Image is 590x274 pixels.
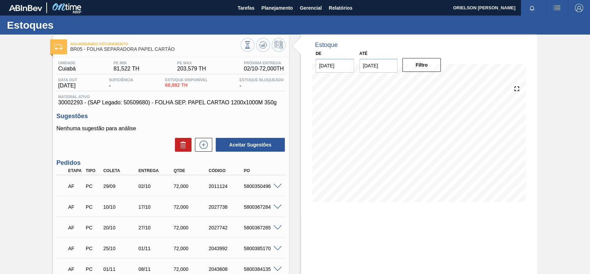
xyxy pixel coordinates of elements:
[84,246,102,251] div: Pedido de Compra
[242,266,281,272] div: 5800384135
[66,168,84,173] div: Etapa
[315,41,338,49] div: Estoque
[256,38,270,52] button: Atualizar Gráfico
[102,225,141,230] div: 20/10/2025
[7,21,130,29] h1: Estoques
[58,95,284,99] span: Material ativo
[137,246,176,251] div: 01/11/2025
[216,138,285,152] button: Aceitar Sugestões
[84,204,102,210] div: Pedido de Compra
[242,168,281,173] div: PO
[300,4,322,12] span: Gerencial
[84,168,102,173] div: Tipo
[177,61,206,65] span: PE MAX
[191,138,212,152] div: Nova sugestão
[84,266,102,272] div: Pedido de Compra
[177,66,206,72] span: 203,579 TH
[9,5,42,11] img: TNhmsLtSVTkK8tSr43FrP2fwEKptu5GPRR3wAAAABJRU5ErkJggg==
[137,225,176,230] div: 27/10/2025
[56,113,285,120] h3: Sugestões
[102,266,141,272] div: 01/11/2025
[102,168,141,173] div: Coleta
[66,241,84,256] div: Aguardando Faturamento
[207,266,246,272] div: 2043608
[212,137,285,152] div: Aceitar Sugestões
[553,4,561,12] img: userActions
[137,266,176,272] div: 08/11/2025
[66,199,84,215] div: Aguardando Faturamento
[70,47,241,52] span: BR05 - FOLHA SEPARADORA PAPEL CARTÃO
[172,225,211,230] div: 72,000
[68,204,83,210] p: AF
[56,125,285,132] p: Nenhuma sugestão para análise
[242,225,281,230] div: 5800367285
[58,66,76,72] span: Cuiabá
[137,168,176,173] div: Entrega
[70,42,241,46] span: Aguardando Faturamento
[137,183,176,189] div: 02/10/2025
[244,66,284,72] span: 02/10 - 72,000 TH
[244,61,284,65] span: Próxima Entrega
[58,83,77,89] span: [DATE]
[137,204,176,210] div: 17/10/2025
[54,44,63,49] img: Ícone
[171,138,191,152] div: Excluir Sugestões
[316,59,354,73] input: dd/mm/yyyy
[521,3,543,13] button: Notificações
[113,61,139,65] span: PE MIN
[359,51,367,56] label: Até
[172,183,211,189] div: 72,000
[238,78,285,89] div: -
[113,66,139,72] span: 81,522 TH
[172,266,211,272] div: 72,000
[207,204,246,210] div: 2027738
[66,179,84,194] div: Aguardando Faturamento
[402,58,441,72] button: Filtro
[68,183,83,189] p: AF
[84,225,102,230] div: Pedido de Compra
[56,159,285,167] h3: Pedidos
[207,246,246,251] div: 2043992
[242,246,281,251] div: 5800385170
[165,83,207,88] span: 68,882 TH
[329,4,352,12] span: Relatórios
[241,38,254,52] button: Visão Geral dos Estoques
[242,183,281,189] div: 5800350496
[165,78,207,82] span: Estoque Disponível
[359,59,398,73] input: dd/mm/yyyy
[58,100,284,106] span: 30002293 - (SAP Legado: 50509680) - FOLHA SEP. PAPEL CARTAO 1200x1000M 350g
[272,38,285,52] button: Programar Estoque
[84,183,102,189] div: Pedido de Compra
[102,204,141,210] div: 10/10/2025
[316,51,321,56] label: De
[575,4,583,12] img: Logout
[107,78,135,89] div: -
[242,204,281,210] div: 5800367284
[68,225,83,230] p: AF
[58,78,77,82] span: Data out
[207,225,246,230] div: 2027742
[172,168,211,173] div: Qtde
[102,246,141,251] div: 25/10/2025
[172,204,211,210] div: 72,000
[68,266,83,272] p: AF
[102,183,141,189] div: 29/09/2025
[68,246,83,251] p: AF
[172,246,211,251] div: 72,000
[58,61,76,65] span: Unidade
[207,168,246,173] div: Código
[261,4,293,12] span: Planejamento
[240,78,284,82] span: Estoque Bloqueado
[66,220,84,235] div: Aguardando Faturamento
[207,183,246,189] div: 2011124
[109,78,133,82] span: Suficiência
[237,4,254,12] span: Tarefas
